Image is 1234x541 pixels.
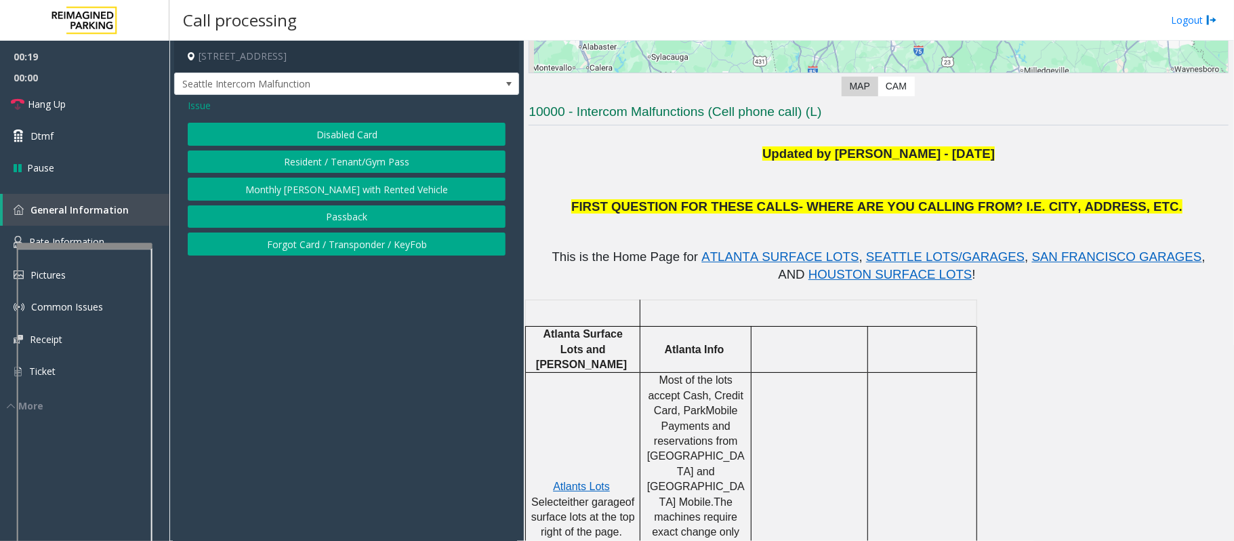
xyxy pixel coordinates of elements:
[553,481,610,492] a: Atlants Lots
[14,236,22,248] img: 'icon'
[552,249,699,264] span: This is the Home Page for
[188,98,211,113] span: Issue
[562,496,625,508] span: either garage
[778,249,1209,281] span: , AND
[762,146,995,161] b: Updated by [PERSON_NAME] - [DATE]
[188,151,506,174] button: Resident / Tenant/Gym Pass
[7,399,169,413] div: More
[14,270,24,279] img: 'icon'
[14,302,24,313] img: 'icon'
[701,249,859,264] span: ATLANTA SURFACE LOTS
[701,252,859,263] a: ATLANTA SURFACE LOTS
[665,344,724,355] span: Atlanta Info
[29,235,104,248] span: Rate Information
[28,97,66,111] span: Hang Up
[175,73,450,95] span: Seattle Intercom Malfunction
[866,252,1025,263] a: SEATTLE LOTS/GARAGES
[14,205,24,215] img: 'icon'
[711,496,714,508] span: .
[14,365,22,378] img: 'icon'
[842,77,878,96] label: Map
[27,161,54,175] span: Pause
[188,233,506,256] button: Forgot Card / Transponder / KeyFob
[808,270,972,281] a: HOUSTON SURFACE LOTS
[188,205,506,228] button: Passback
[1171,13,1217,27] a: Logout
[176,3,304,37] h3: Call processing
[529,103,1229,125] h3: 10000 - Intercom Malfunctions (Cell phone call) (L)
[536,328,627,370] span: Atlanta Surface Lots and [PERSON_NAME]
[188,178,506,201] button: Monthly [PERSON_NAME] with Rented Vehicle
[531,496,561,508] span: Select
[30,129,54,143] span: Dtmf
[1025,249,1028,264] span: ,
[878,77,915,96] label: CAM
[30,203,129,216] span: General Information
[3,194,169,226] a: General Information
[531,496,638,538] span: of surface lots at the top right of the page.
[1032,252,1202,263] a: SAN FRANCISCO GARAGES
[571,199,1182,214] span: FIRST QUESTION FOR THESE CALLS- WHERE ARE YOU CALLING FROM? I.E. CITY, ADDRESS, ETC.
[647,374,747,507] span: Most of the lots accept Cash, Credit Card, ParkMobile Payments and reservations from [GEOGRAPHIC_...
[1206,13,1217,27] img: logout
[972,267,976,281] span: !
[174,41,519,73] h4: [STREET_ADDRESS]
[188,123,506,146] button: Disabled Card
[859,249,863,264] span: ,
[14,335,23,344] img: 'icon'
[1032,249,1202,264] span: SAN FRANCISCO GARAGES
[808,267,972,281] span: HOUSTON SURFACE LOTS
[866,249,1025,264] span: SEATTLE LOTS/GARAGES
